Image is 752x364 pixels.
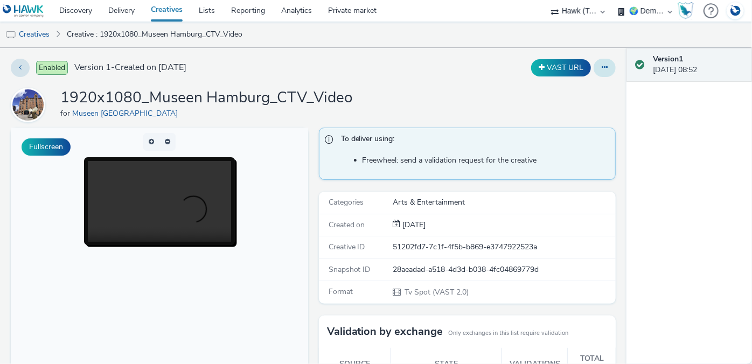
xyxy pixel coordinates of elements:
[60,108,72,118] span: for
[72,108,182,118] a: Museen [GEOGRAPHIC_DATA]
[400,220,426,230] div: Creation 25 October 2023, 08:52
[11,100,50,110] a: Museen Hamburg
[393,197,615,208] div: Arts & Entertainment
[678,2,694,19] img: Hawk Academy
[363,155,610,166] li: Freewheel: send a validation request for the creative
[653,54,743,76] div: [DATE] 08:52
[329,242,365,252] span: Creative ID
[400,220,426,230] span: [DATE]
[329,197,364,207] span: Categories
[3,4,44,18] img: undefined Logo
[449,329,569,338] small: Only exchanges in this list require validation
[393,264,615,275] div: 28aeadad-a518-4d3d-b038-4fc04869779d
[393,242,615,253] div: 51202fd7-7c1f-4f5b-b869-e3747922523a
[61,22,248,47] a: Creative : 1920x1080_Museen Hamburg_CTV_Video
[653,54,684,64] strong: Version 1
[329,286,353,297] span: Format
[5,30,16,40] img: tv
[678,2,698,19] a: Hawk Academy
[327,324,443,340] h3: Validation by exchange
[727,2,743,20] img: Account DE
[341,134,605,148] span: To deliver using:
[403,287,469,297] span: Tv Spot (VAST 2.0)
[329,220,365,230] span: Created on
[60,88,353,108] h1: 1920x1080_Museen Hamburg_CTV_Video
[22,138,71,156] button: Fullscreen
[531,59,591,76] button: VAST URL
[36,61,68,75] span: Enabled
[12,89,44,121] img: Museen Hamburg
[528,59,594,76] div: Duplicate the creative as a VAST URL
[329,264,371,275] span: Snapshot ID
[74,61,186,74] span: Version 1 - Created on [DATE]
